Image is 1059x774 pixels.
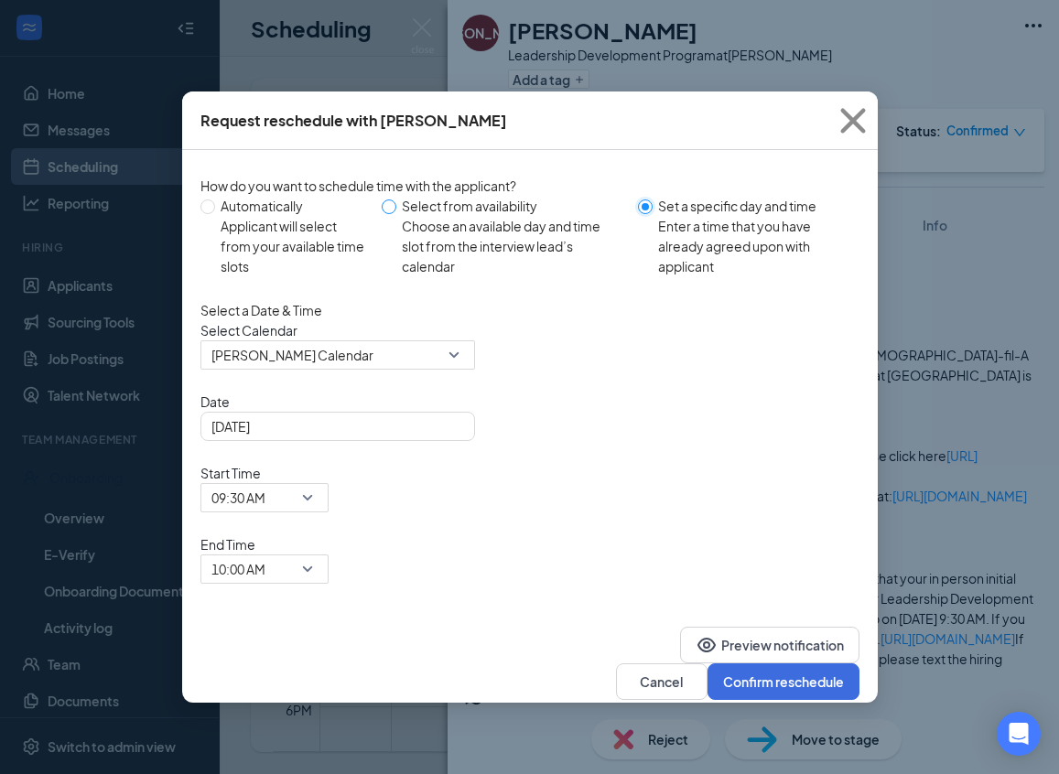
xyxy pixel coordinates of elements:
[211,484,265,511] span: 09:30 AM
[200,320,859,340] span: Select Calendar
[828,96,878,145] svg: Cross
[997,712,1041,756] div: Open Intercom Messenger
[200,463,329,483] span: Start Time
[658,196,845,216] div: Set a specific day and time
[211,416,460,436] input: Aug 26, 2025
[696,634,718,656] svg: Eye
[211,555,265,583] span: 10:00 AM
[402,216,622,276] div: Choose an available day and time slot from the interview lead’s calendar
[658,216,845,276] div: Enter a time that you have already agreed upon with applicant
[200,392,859,412] span: Date
[708,663,859,700] button: Confirm reschedule
[200,176,859,196] div: How do you want to schedule time with the applicant?
[828,91,878,150] button: Close
[200,534,329,554] span: End Time
[200,111,507,131] div: Request reschedule with [PERSON_NAME]
[200,300,859,320] div: Select a Date & Time
[616,663,708,700] button: Cancel
[680,627,859,663] button: EyePreview notification
[221,216,368,276] div: Applicant will select from your available time slots
[402,196,622,216] div: Select from availability
[221,196,368,216] div: Automatically
[211,341,373,369] span: [PERSON_NAME] Calendar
